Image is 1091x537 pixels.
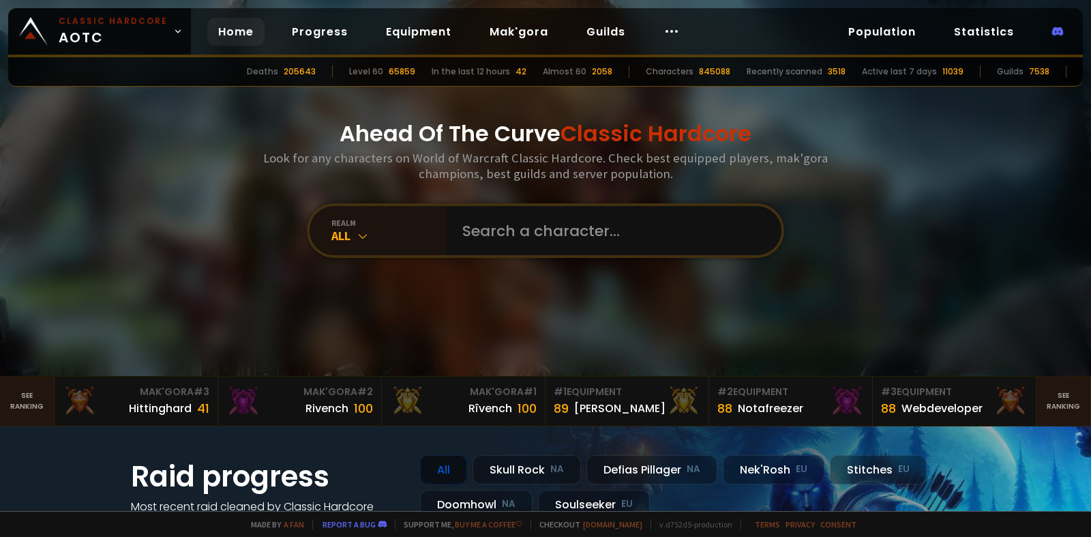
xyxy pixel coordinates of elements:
h1: Raid progress [131,455,404,498]
span: # 1 [554,385,567,398]
span: # 3 [194,385,209,398]
div: Notafreezer [738,400,803,417]
div: Rivench [305,400,348,417]
div: Almost 60 [543,66,586,78]
div: 88 [717,399,732,418]
div: Stitches [830,455,927,484]
div: 41 [197,399,209,418]
h4: Most recent raid cleaned by Classic Hardcore guilds [131,498,404,532]
div: All [420,455,467,484]
div: 100 [518,399,537,418]
div: 100 [354,399,373,418]
a: Mak'Gora#2Rivench100 [218,377,382,426]
div: 42 [515,66,526,78]
div: Level 60 [349,66,383,78]
a: Home [207,18,265,46]
a: Guilds [576,18,636,46]
div: Mak'Gora [390,385,537,399]
a: Population [837,18,927,46]
div: Characters [646,66,693,78]
div: 89 [554,399,569,418]
a: Terms [755,519,780,529]
div: 88 [881,399,896,418]
h3: Look for any characters on World of Warcraft Classic Hardcore. Check best equipped players, mak'g... [258,150,833,182]
div: 2058 [592,66,612,78]
a: Statistics [943,18,1025,46]
div: In the last 12 hours [432,66,510,78]
a: #3Equipment88Webdeveloper [873,377,1036,426]
a: a fan [284,519,304,529]
a: [DOMAIN_NAME] [583,519,642,529]
div: Equipment [881,385,1028,399]
span: Support me, [395,519,522,529]
div: Deaths [247,66,278,78]
div: 11039 [942,66,963,78]
div: Defias Pillager [586,455,717,484]
small: NA [502,497,515,511]
small: NA [550,463,564,476]
div: realm [331,218,446,228]
a: Buy me a coffee [455,519,522,529]
small: EU [621,497,633,511]
input: Search a character... [454,206,765,255]
div: All [331,228,446,244]
a: Privacy [786,519,815,529]
a: Classic HardcoreAOTC [8,8,191,55]
small: EU [796,463,807,476]
span: Classic Hardcore [561,118,751,149]
div: Mak'Gora [63,385,209,399]
div: Active last 7 days [862,66,937,78]
span: # 3 [881,385,897,398]
div: Doomhowl [420,490,533,519]
div: 3518 [828,66,846,78]
a: #1Equipment89[PERSON_NAME] [545,377,709,426]
div: Rîvench [468,400,512,417]
div: Nek'Rosh [723,455,824,484]
span: Made by [243,519,304,529]
a: #2Equipment88Notafreezer [709,377,873,426]
h1: Ahead Of The Curve [340,117,751,150]
span: AOTC [59,15,168,48]
div: Mak'Gora [226,385,373,399]
div: 65859 [389,66,415,78]
span: Checkout [530,519,642,529]
div: 7538 [1029,66,1049,78]
a: Equipment [375,18,462,46]
div: Equipment [554,385,700,399]
div: [PERSON_NAME] [574,400,666,417]
a: Mak'Gora#3Hittinghard41 [55,377,218,426]
div: Recently scanned [747,66,822,78]
a: Mak'Gora#1Rîvench100 [382,377,545,426]
div: Soulseeker [538,490,650,519]
span: # 1 [524,385,537,398]
div: Skull Rock [473,455,581,484]
span: # 2 [357,385,373,398]
small: Classic Hardcore [59,15,168,27]
span: v. d752d5 - production [651,519,732,529]
div: Webdeveloper [901,400,983,417]
div: 205643 [284,66,316,78]
a: Report a bug [323,519,376,529]
div: Equipment [717,385,864,399]
small: EU [898,463,910,476]
a: Seeranking [1036,377,1091,426]
a: Consent [820,519,856,529]
a: Mak'gora [479,18,559,46]
div: Hittinghard [129,400,192,417]
small: NA [687,463,700,476]
a: Progress [281,18,359,46]
span: # 2 [717,385,733,398]
div: Guilds [997,66,1023,78]
div: 845088 [699,66,730,78]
